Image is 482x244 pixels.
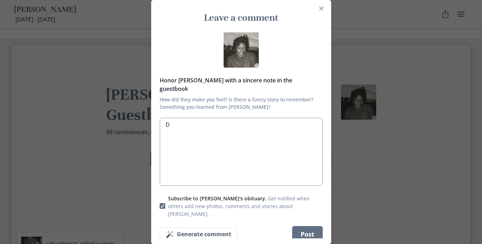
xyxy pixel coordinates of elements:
h3: Leave a comment [165,11,317,24]
button: Generate comment [160,227,237,242]
img: Dorothy [224,32,259,68]
span: How did they make you feel? Is there a funny story to remember? Something you learned from [PERSO... [160,96,319,111]
span: Honor [PERSON_NAME] with a sincere note in the guestbook [160,76,319,93]
span: Get notified when others add new photos, comments and stories about [PERSON_NAME]. [168,195,310,217]
span: Subscribe to [PERSON_NAME]'s obituary. [168,195,266,202]
button: Close [316,3,327,14]
textarea: D [160,118,323,186]
span: Generate comment [177,231,231,238]
button: Post [292,226,323,243]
